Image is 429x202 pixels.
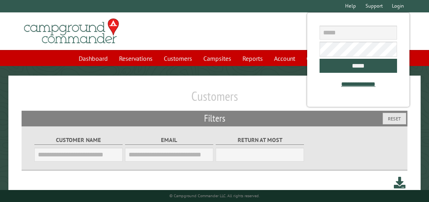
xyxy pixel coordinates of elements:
a: Reservations [114,51,157,66]
button: Reset [383,113,406,124]
a: Customers [159,51,197,66]
h2: Filters [22,111,408,126]
img: Campground Commander [22,16,121,47]
label: Return at most [216,136,304,145]
a: Dashboard [74,51,113,66]
small: © Campground Commander LLC. All rights reserved. [169,193,260,198]
label: Customer Name [34,136,123,145]
label: Email [125,136,213,145]
a: Communications [302,51,356,66]
h1: Customers [22,88,408,110]
a: Account [269,51,300,66]
a: Reports [238,51,268,66]
a: Campsites [199,51,236,66]
a: Download this customer list (.csv) [394,175,405,190]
